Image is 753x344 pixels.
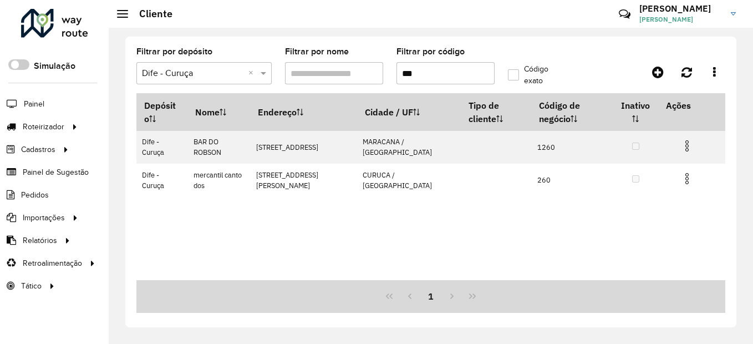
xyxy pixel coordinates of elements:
[357,131,461,164] td: MARACANA / [GEOGRAPHIC_DATA]
[187,94,250,131] th: Nome
[23,121,64,133] span: Roteirizador
[23,212,65,224] span: Importações
[24,98,44,110] span: Painel
[248,67,258,80] span: Clear all
[21,189,49,201] span: Pedidos
[187,131,250,164] td: BAR DO ROBSON
[136,94,187,131] th: Depósito
[136,45,212,58] label: Filtrar por depósito
[508,63,569,87] label: Código exato
[187,164,250,196] td: mercantil canto dos
[251,94,357,131] th: Endereço
[531,164,613,196] td: 260
[531,131,613,164] td: 1260
[461,94,531,131] th: Tipo de cliente
[23,166,89,178] span: Painel de Sugestão
[136,131,187,164] td: Dife - Curuça
[613,94,658,131] th: Inativo
[23,235,57,246] span: Relatórios
[136,164,187,196] td: Dife - Curuça
[639,14,723,24] span: [PERSON_NAME]
[658,94,725,117] th: Ações
[639,3,723,14] h3: [PERSON_NAME]
[357,164,461,196] td: CURUCA / [GEOGRAPHIC_DATA]
[21,280,42,292] span: Tático
[357,94,461,131] th: Cidade / UF
[23,257,82,269] span: Retroalimentação
[21,144,55,155] span: Cadastros
[251,131,357,164] td: [STREET_ADDRESS]
[531,94,613,131] th: Código de negócio
[128,8,172,20] h2: Cliente
[613,2,637,26] a: Contato Rápido
[396,45,465,58] label: Filtrar por código
[251,164,357,196] td: [STREET_ADDRESS][PERSON_NAME]
[285,45,349,58] label: Filtrar por nome
[34,59,75,73] label: Simulação
[420,286,441,307] button: 1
